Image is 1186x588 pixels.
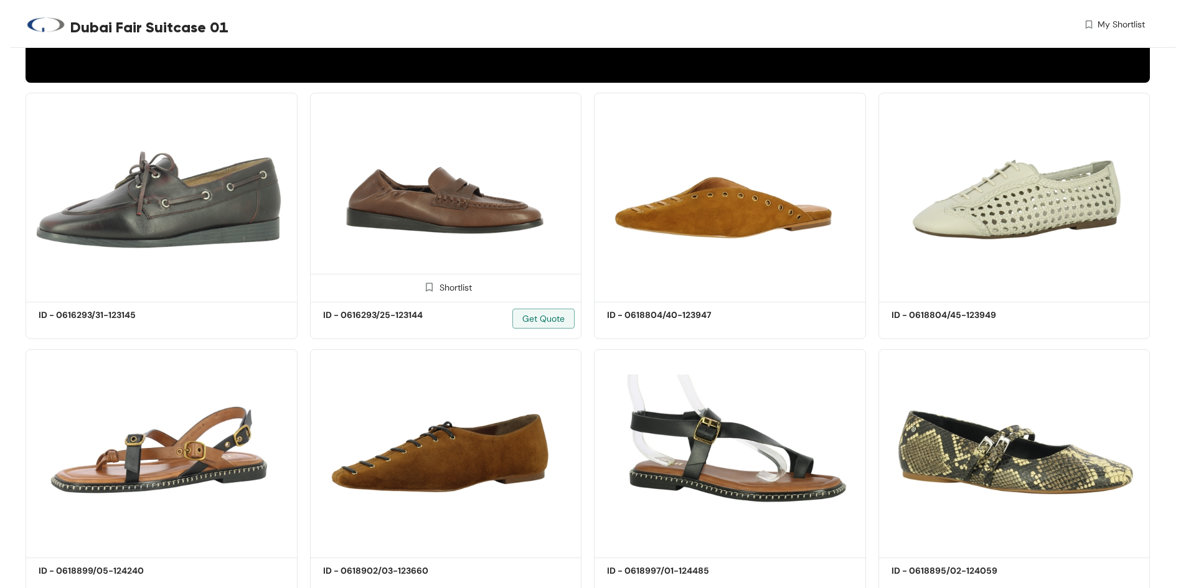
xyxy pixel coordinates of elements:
[892,309,997,322] h5: ID - 0618804/45-123949
[1098,18,1145,31] span: My Shortlist
[1083,18,1094,31] img: wishlist
[323,309,429,322] h5: ID - 0616293/25-123144
[878,349,1151,554] img: 57d27fc4-5194-4075-b990-9a5a1c754fad
[607,564,713,577] h5: ID - 0618997/01-124485
[594,93,866,298] img: 707c2bdd-fe13-44bf-9913-299b675e67a1
[39,564,144,577] h5: ID - 0618899/05-124240
[420,281,472,292] div: Shortlist
[26,349,298,554] img: 27b6b176-8fe0-45a4-8da7-ca046a701ac5
[522,312,565,325] span: Get Quote
[323,564,429,577] h5: ID - 0618902/03-123660
[892,564,997,577] h5: ID - 0618895/02-124059
[607,309,713,322] h5: ID - 0618804/40-123947
[423,281,435,293] img: Shortlist
[878,93,1151,298] img: 8f87fed1-01aa-43a7-9f8c-f34c04889d78
[310,93,582,298] img: 7e039388-02f3-439e-b6f7-5d952d5c2913
[70,16,228,39] span: Dubai Fair Suitcase 01
[310,349,582,554] img: 6c56980b-f12c-4e5d-a134-9e99884337e8
[594,349,866,554] img: bd769b8c-1ca1-4b8e-915b-b93e8d9a1acb
[512,309,575,329] button: Get Quote
[26,5,66,45] img: Buyer Portal
[39,309,144,322] h5: ID - 0616293/31-123145
[26,93,298,298] img: d41efb3b-be81-4ff1-832c-d2afecce0836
